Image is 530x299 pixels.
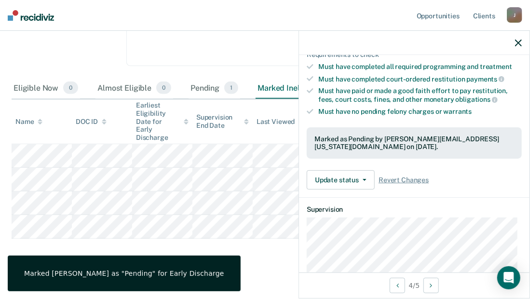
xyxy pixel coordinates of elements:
[136,101,189,142] div: Earliest Eligibility Date for Early Discharge
[224,82,238,94] span: 1
[314,135,514,151] div: Marked as Pending by [PERSON_NAME][EMAIL_ADDRESS][US_STATE][DOMAIN_NAME] on [DATE].
[379,176,429,184] span: Revert Changes
[307,205,522,214] dt: Supervision
[12,78,80,99] div: Eligible Now
[24,269,224,278] div: Marked [PERSON_NAME] as "Pending" for Early Discharge
[318,75,522,83] div: Must have completed court-ordered restitution
[15,118,42,126] div: Name
[444,108,472,115] span: warrants
[456,95,498,103] span: obligations
[318,63,522,71] div: Must have completed all required programming and
[467,75,505,83] span: payments
[307,170,375,190] button: Update status
[8,10,54,21] img: Recidiviz
[423,278,439,293] button: Next Opportunity
[299,272,530,298] div: 4 / 5
[480,63,512,70] span: treatment
[256,78,342,99] div: Marked Ineligible
[390,278,405,293] button: Previous Opportunity
[76,118,107,126] div: DOC ID
[497,266,520,289] div: Open Intercom Messenger
[63,82,78,94] span: 0
[95,78,173,99] div: Almost Eligible
[318,87,522,103] div: Must have paid or made a good faith effort to pay restitution, fees, court costs, fines, and othe...
[318,108,522,116] div: Must have no pending felony charges or
[156,82,171,94] span: 0
[196,113,249,130] div: Supervision End Date
[189,78,240,99] div: Pending
[507,7,522,23] div: J
[257,118,303,126] div: Last Viewed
